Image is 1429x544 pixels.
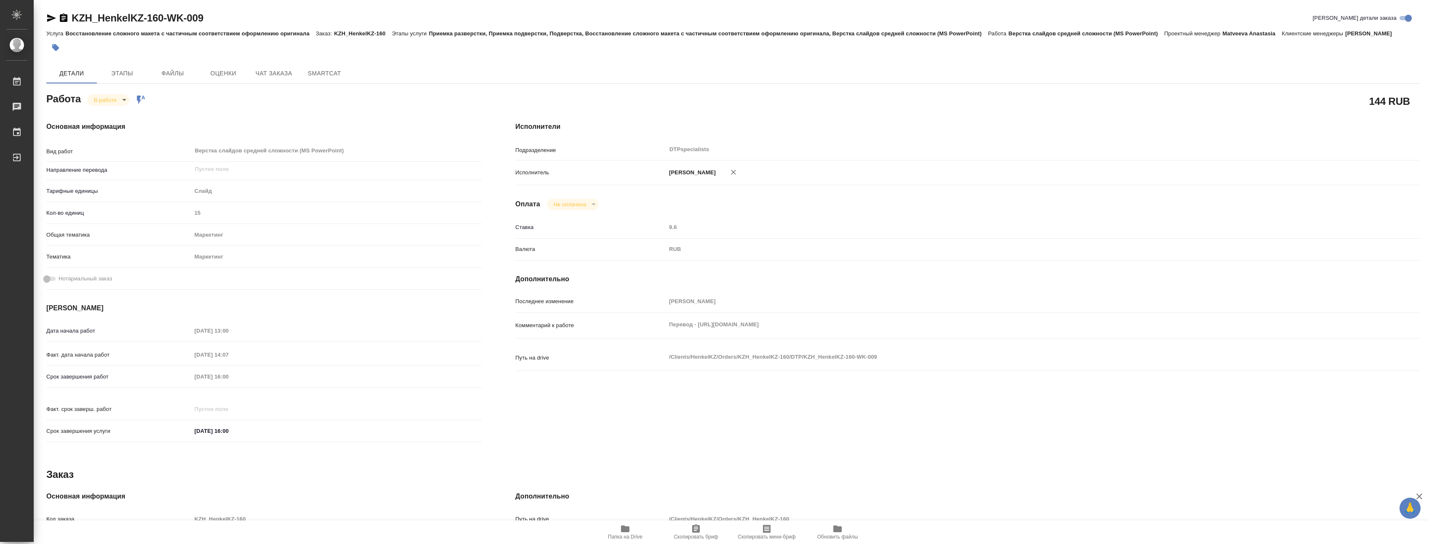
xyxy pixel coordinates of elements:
[46,231,191,239] p: Общая тематика
[429,30,988,37] p: Приемка разверстки, Приемка подверстки, Подверстка, Восстановление сложного макета с частичным со...
[304,68,345,79] span: SmartCat
[666,513,1344,525] input: Пустое поле
[153,68,193,79] span: Файлы
[724,163,743,181] button: Удалить исполнителя
[46,38,65,57] button: Добавить тэг
[661,520,731,544] button: Скопировать бриф
[46,209,191,217] p: Кол-во единиц
[515,223,666,232] p: Ставка
[191,349,265,361] input: Пустое поле
[817,534,858,540] span: Обновить файлы
[1009,30,1164,37] p: Верстка слайдов средней сложности (MS PowerPoint)
[46,303,482,313] h4: [PERSON_NAME]
[547,199,599,210] div: В работе
[46,166,191,174] p: Направление перевода
[738,534,795,540] span: Скопировать мини-бриф
[334,30,392,37] p: KZH_HenkelKZ-160
[515,515,666,523] p: Путь на drive
[731,520,802,544] button: Скопировать мини-бриф
[191,228,482,242] div: Маркетинг
[316,30,334,37] p: Заказ:
[988,30,1009,37] p: Работа
[194,164,462,174] input: Пустое поле
[515,491,1420,501] h4: Дополнительно
[51,68,92,79] span: Детали
[666,168,716,177] p: [PERSON_NAME]
[91,96,119,104] button: В работе
[1369,94,1410,108] h2: 144 RUB
[515,245,666,253] p: Валюта
[191,513,482,525] input: Пустое поле
[392,30,429,37] p: Этапы услуги
[515,321,666,330] p: Комментарий к работе
[191,184,482,198] div: Слайд
[1313,14,1397,22] span: [PERSON_NAME] детали заказа
[551,201,589,208] button: Не оплачена
[46,405,191,413] p: Факт. срок заверш. работ
[254,68,294,79] span: Чат заказа
[59,275,112,283] span: Нотариальный заказ
[608,534,642,540] span: Папка на Drive
[1282,30,1345,37] p: Клиентские менеджеры
[59,13,69,23] button: Скопировать ссылку
[46,468,74,481] h2: Заказ
[515,297,666,306] p: Последнее изменение
[191,403,265,415] input: Пустое поле
[46,351,191,359] p: Факт. дата начала работ
[87,94,129,106] div: В работе
[191,371,265,383] input: Пустое поле
[46,187,191,195] p: Тарифные единицы
[666,295,1344,307] input: Пустое поле
[515,199,540,209] h4: Оплата
[674,534,718,540] span: Скопировать бриф
[46,13,56,23] button: Скопировать ссылку для ЯМессенджера
[46,515,191,523] p: Код заказа
[515,274,1420,284] h4: Дополнительно
[590,520,661,544] button: Папка на Drive
[515,146,666,155] p: Подразделение
[515,122,1420,132] h4: Исполнители
[46,122,482,132] h4: Основная информация
[191,325,265,337] input: Пустое поле
[46,427,191,435] p: Срок завершения услуги
[1400,498,1421,519] button: 🙏
[46,91,81,106] h2: Работа
[666,317,1344,332] textarea: Перевод - [URL][DOMAIN_NAME]
[191,425,265,437] input: ✎ Введи что-нибудь
[46,253,191,261] p: Тематика
[203,68,244,79] span: Оценки
[666,242,1344,256] div: RUB
[1223,30,1282,37] p: Matveeva Anastasia
[72,12,203,24] a: KZH_HenkelKZ-160-WK-009
[65,30,316,37] p: Восстановление сложного макета с частичным соответствием оформлению оригинала
[46,327,191,335] p: Дата начала работ
[515,168,666,177] p: Исполнитель
[46,147,191,156] p: Вид работ
[1403,499,1417,517] span: 🙏
[46,491,482,501] h4: Основная информация
[666,350,1344,364] textarea: /Clients/HenkelKZ/Orders/KZH_HenkelKZ-160/DTP/KZH_HenkelKZ-160-WK-009
[191,207,482,219] input: Пустое поле
[666,221,1344,233] input: Пустое поле
[102,68,142,79] span: Этапы
[46,30,65,37] p: Услуга
[802,520,873,544] button: Обновить файлы
[1164,30,1222,37] p: Проектный менеджер
[46,373,191,381] p: Срок завершения работ
[1345,30,1398,37] p: [PERSON_NAME]
[515,354,666,362] p: Путь на drive
[191,250,482,264] div: Маркетинг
